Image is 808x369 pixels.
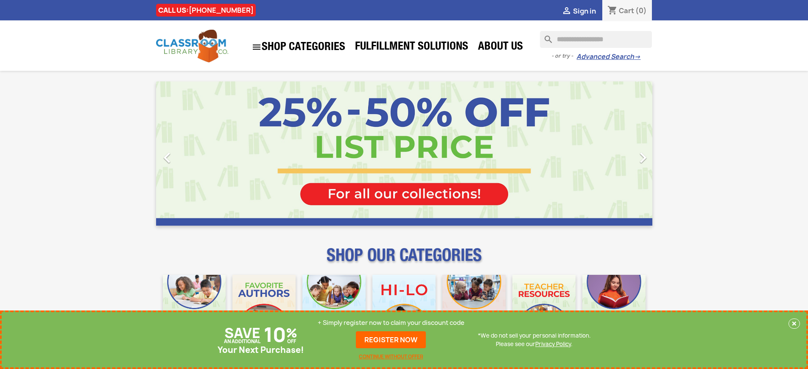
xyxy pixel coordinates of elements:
ul: Carousel container [156,81,652,226]
i:  [562,6,572,17]
span: - or try - [551,52,576,60]
div: CALL US: [156,4,256,17]
a: [PHONE_NUMBER] [189,6,254,15]
img: CLC_Fiction_Nonfiction_Mobile.jpg [442,275,506,338]
img: CLC_Bulk_Mobile.jpg [163,275,226,338]
input: Search [540,31,652,48]
a: Next [578,81,652,226]
span: → [634,53,640,61]
a: About Us [474,39,527,56]
a: SHOP CATEGORIES [247,38,349,56]
img: CLC_Dyslexia_Mobile.jpg [582,275,646,338]
img: Classroom Library Company [156,30,228,62]
i:  [157,147,178,168]
a:  Sign in [562,6,596,16]
span: Cart [619,6,634,15]
span: (0) [635,6,647,15]
a: Advanced Search→ [576,53,640,61]
img: CLC_HiLo_Mobile.jpg [372,275,436,338]
i:  [252,42,262,52]
a: Fulfillment Solutions [351,39,472,56]
img: CLC_Favorite_Authors_Mobile.jpg [232,275,296,338]
p: SHOP OUR CATEGORIES [156,253,652,268]
img: CLC_Teacher_Resources_Mobile.jpg [512,275,576,338]
img: CLC_Phonics_And_Decodables_Mobile.jpg [302,275,366,338]
i: shopping_cart [607,6,618,16]
i:  [632,147,654,168]
i: search [540,31,550,41]
span: Sign in [573,6,596,16]
a: Previous [156,81,231,226]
